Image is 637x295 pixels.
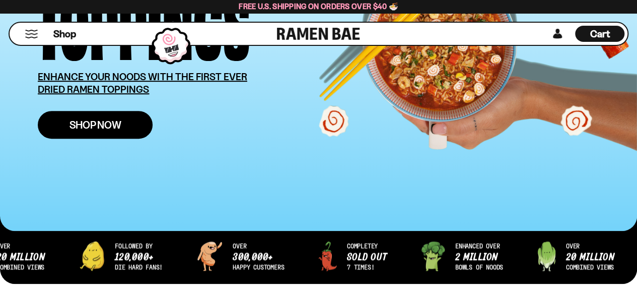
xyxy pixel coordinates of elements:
[53,27,76,41] span: Shop
[38,111,153,139] a: Shop Now
[239,2,398,11] span: Free U.S. Shipping on Orders over $40 🍜
[25,30,38,38] button: Mobile Menu Trigger
[575,23,624,45] div: Cart
[38,71,247,95] u: ENHANCE YOUR NOODS WITH THE FIRST EVER DRIED RAMEN TOPPINGS
[53,26,76,42] a: Shop
[590,28,610,40] span: Cart
[69,120,121,130] span: Shop Now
